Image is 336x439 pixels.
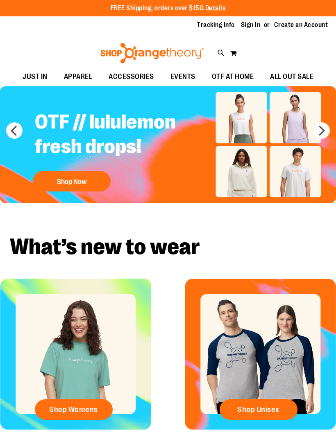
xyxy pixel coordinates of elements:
button: prev [6,122,23,139]
h2: OTF // lululemon fresh drops! [29,104,232,167]
a: Tracking Info [197,20,235,29]
span: Shop Womens [49,405,98,414]
span: APPAREL [64,68,93,86]
h2: What’s new to wear [10,236,326,258]
span: JUST IN [23,68,48,86]
span: ALL OUT SALE [270,68,313,86]
span: EVENTS [170,68,195,86]
img: Shop Orangetheory [99,43,205,63]
button: Shop Now [33,171,111,191]
span: OTF AT HOME [212,68,254,86]
span: Shop Unisex [237,405,279,414]
a: Sign In [241,20,261,29]
span: ACCESSORIES [109,68,154,86]
a: OTF // lululemon fresh drops! Shop Now [29,104,232,196]
a: Create an Account [274,20,328,29]
a: Shop Womens [35,399,113,420]
a: Details [205,5,226,12]
p: FREE Shipping, orders over $150. [111,4,226,13]
a: Shop Unisex [220,399,297,420]
button: next [313,122,330,139]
